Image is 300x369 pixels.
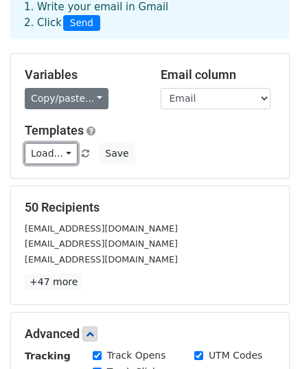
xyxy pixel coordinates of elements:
[25,273,82,291] a: +47 more
[231,303,300,369] iframe: Chat Widget
[25,143,78,164] a: Load...
[25,88,108,109] a: Copy/paste...
[25,67,140,82] h5: Variables
[107,348,166,363] label: Track Opens
[25,238,178,249] small: [EMAIL_ADDRESS][DOMAIN_NAME]
[161,67,276,82] h5: Email column
[25,200,275,215] h5: 50 Recipients
[209,348,262,363] label: UTM Codes
[25,326,275,342] h5: Advanced
[99,143,135,164] button: Save
[63,15,100,32] span: Send
[25,350,71,361] strong: Tracking
[25,223,178,234] small: [EMAIL_ADDRESS][DOMAIN_NAME]
[25,123,84,137] a: Templates
[25,254,178,265] small: [EMAIL_ADDRESS][DOMAIN_NAME]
